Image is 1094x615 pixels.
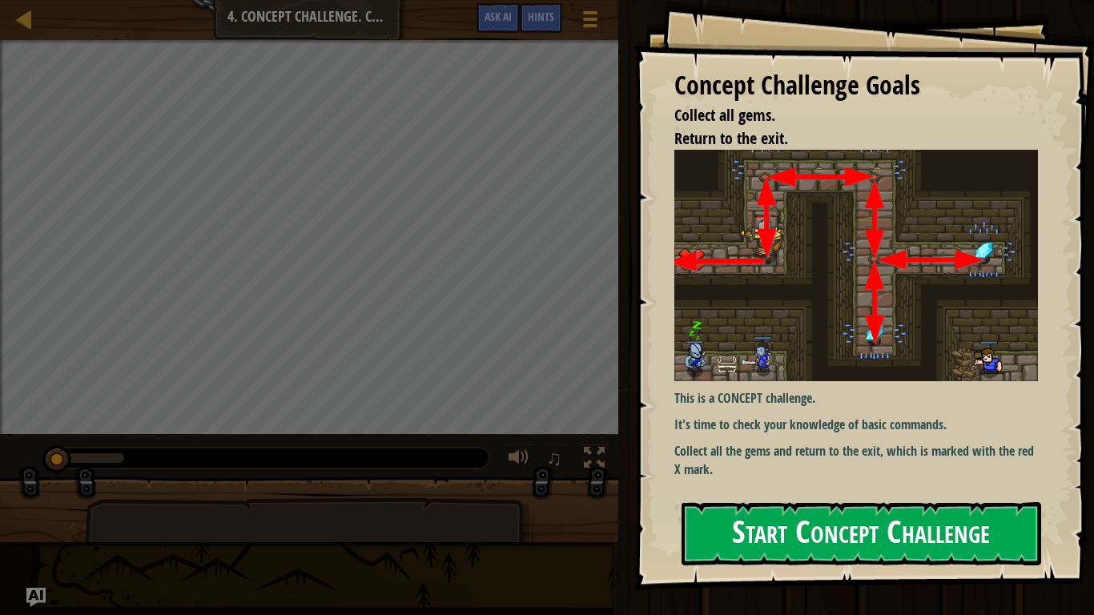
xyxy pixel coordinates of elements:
span: Return to the exit. [674,127,788,149]
li: Collect all gems. [654,104,1034,127]
p: This is a CONCEPT challenge. [674,389,1038,408]
button: Ask AI [26,588,46,607]
button: Ask AI [477,3,520,33]
img: First assesment [674,150,1038,381]
button: Show game menu [570,3,610,41]
button: Toggle fullscreen [578,444,610,476]
button: Adjust volume [503,444,535,476]
span: Ask AI [485,9,512,24]
span: Hints [528,9,554,24]
p: It's time to check your knowledge of basic commands. [674,416,1038,434]
span: Collect all gems. [674,104,775,126]
div: Concept Challenge Goals [674,67,1038,104]
button: ♫ [543,444,570,476]
button: Start Concept Challenge [682,502,1041,565]
li: Return to the exit. [654,127,1034,151]
p: Collect all the gems and return to the exit, which is marked with the red X mark. [674,442,1038,479]
span: ♫ [546,446,562,470]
